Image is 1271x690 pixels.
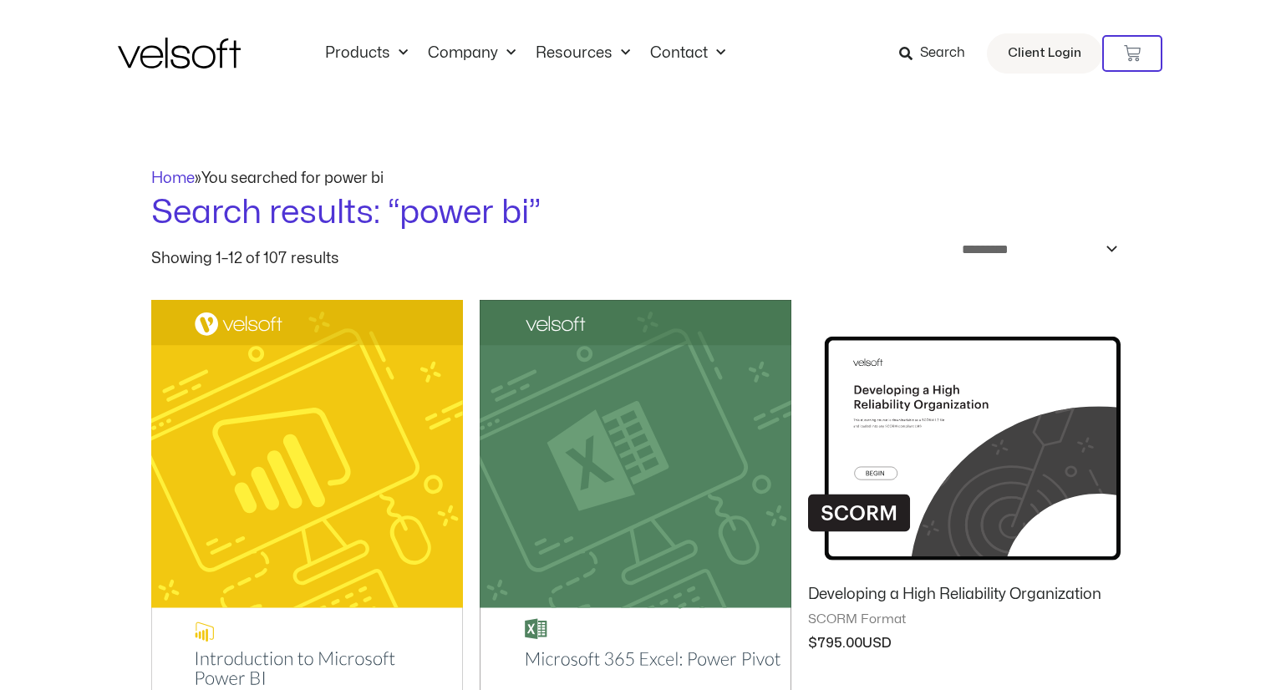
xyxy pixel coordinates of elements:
a: ResourcesMenu Toggle [526,44,640,63]
a: Developing a High Reliability Organization [808,585,1120,611]
bdi: 795.00 [808,637,862,650]
a: ProductsMenu Toggle [315,44,418,63]
span: » [151,171,384,185]
span: Search [920,43,965,64]
span: You searched for power bi [201,171,384,185]
span: Client Login [1008,43,1081,64]
a: CompanyMenu Toggle [418,44,526,63]
a: Home [151,171,195,185]
img: Developing a High Reliability Organization [808,300,1120,571]
img: Velsoft Training Materials [118,38,241,68]
span: SCORM Format [808,611,1120,628]
span: $ [808,637,817,650]
a: Search [899,39,977,68]
p: Showing 1–12 of 107 results [151,251,339,266]
select: Shop order [951,236,1121,262]
a: Client Login [987,33,1102,74]
nav: Menu [315,44,735,63]
a: ContactMenu Toggle [640,44,735,63]
h1: Search results: “power bi” [151,190,1121,236]
h2: Developing a High Reliability Organization [808,585,1120,604]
